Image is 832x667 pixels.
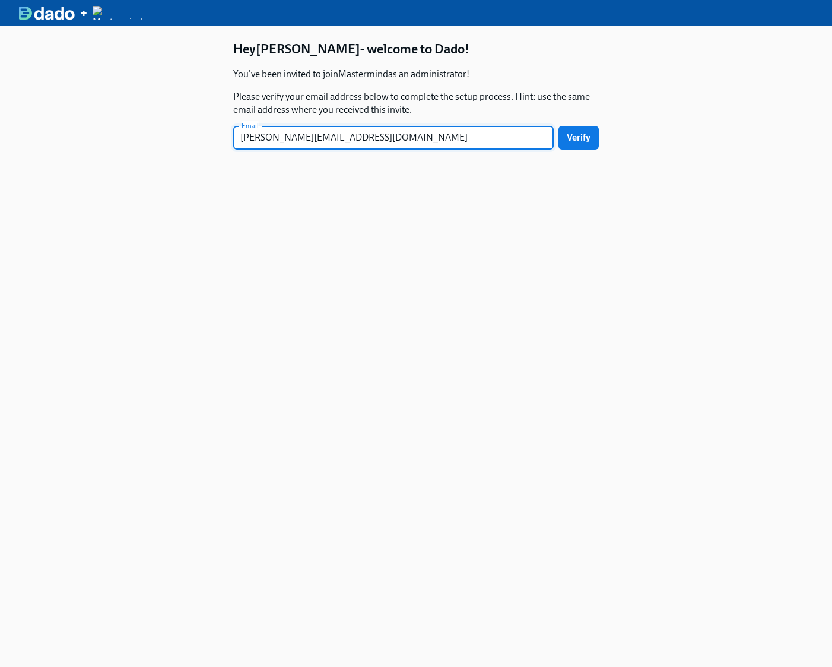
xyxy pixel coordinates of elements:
[19,6,75,20] img: dado
[93,6,142,20] img: Mastermind
[233,68,599,81] p: You've been invited to join Mastermind as an administrator!
[80,6,88,20] div: +
[558,126,599,150] button: Verify
[233,40,599,58] h4: Hey [PERSON_NAME] - welcome to Dado!
[567,132,590,144] span: Verify
[233,90,599,116] p: Please verify your email address below to complete the setup process. Hint: use the same email ad...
